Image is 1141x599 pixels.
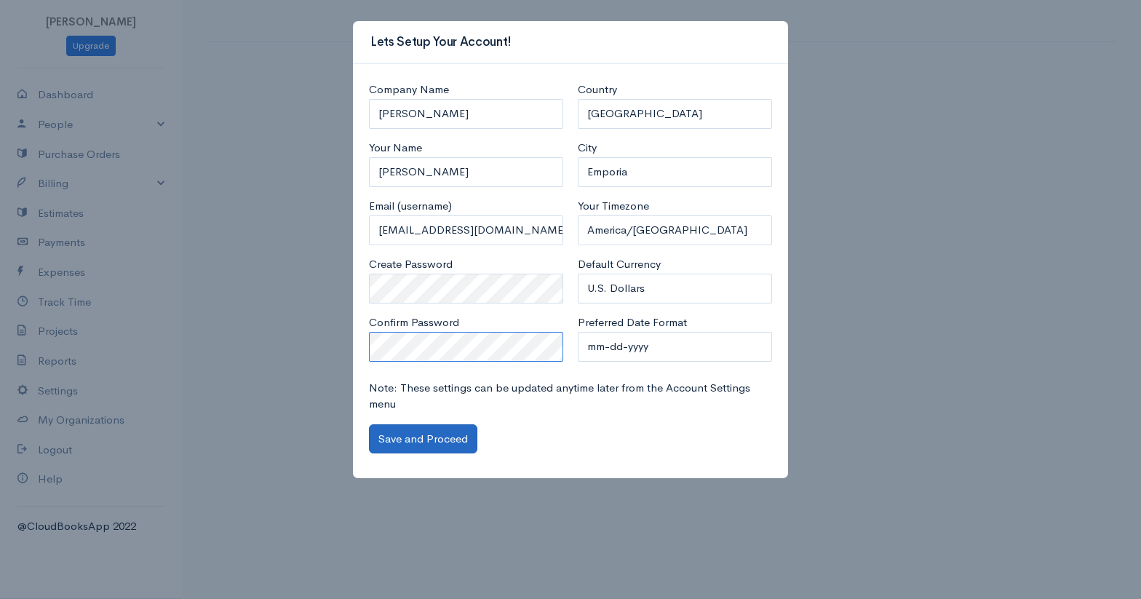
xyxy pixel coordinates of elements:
[578,314,687,331] label: Preferred Date Format
[369,424,477,454] button: Save and Proceed
[370,33,512,52] h3: Lets Setup Your Account!
[369,140,422,156] label: Your Name
[369,380,772,413] p: Note: These settings can be updated anytime later from the Account Settings menu
[369,82,449,98] label: Company Name
[578,198,649,215] label: Your Timezone
[578,256,661,273] label: Default Currency
[369,198,452,215] label: Email (username)
[369,314,459,331] label: Confirm Password
[578,82,617,98] label: Country
[369,256,453,273] label: Create Password
[578,140,597,156] label: City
